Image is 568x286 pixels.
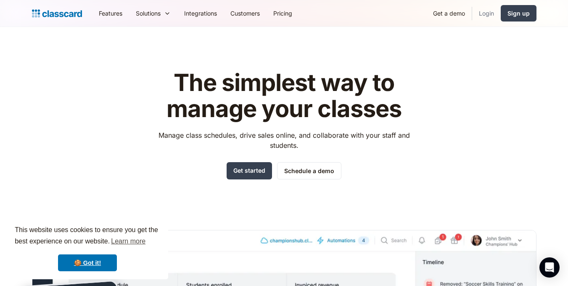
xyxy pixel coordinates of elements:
[7,217,168,279] div: cookieconsent
[151,70,417,122] h1: The simplest way to manage your classes
[110,235,147,248] a: learn more about cookies
[129,4,177,23] div: Solutions
[277,162,341,179] a: Schedule a demo
[472,4,501,23] a: Login
[267,4,299,23] a: Pricing
[58,254,117,271] a: dismiss cookie message
[507,9,530,18] div: Sign up
[227,162,272,179] a: Get started
[177,4,224,23] a: Integrations
[92,4,129,23] a: Features
[426,4,472,23] a: Get a demo
[539,257,560,278] div: Open Intercom Messenger
[151,130,417,150] p: Manage class schedules, drive sales online, and collaborate with your staff and students.
[136,9,161,18] div: Solutions
[501,5,536,21] a: Sign up
[15,225,160,248] span: This website uses cookies to ensure you get the best experience on our website.
[224,4,267,23] a: Customers
[32,8,82,19] a: Logo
